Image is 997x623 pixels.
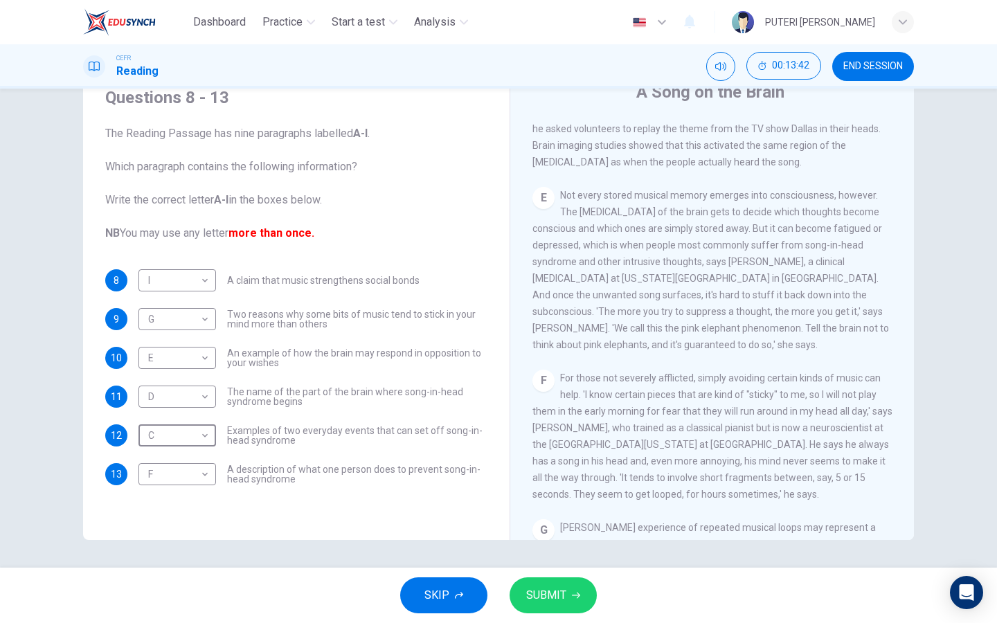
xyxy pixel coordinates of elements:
span: The name of the part of the brain where song-in-head syndrome begins [227,387,487,406]
b: A-l [214,193,228,206]
span: 9 [114,314,119,324]
b: A-l [353,127,368,140]
span: Analysis [414,14,456,30]
div: Mute [706,52,735,81]
span: END SESSION [843,61,903,72]
div: G [138,300,211,339]
span: 00:13:42 [772,60,809,71]
span: Examples of two everyday events that can set off song-in-head syndrome [227,426,487,445]
span: Two reasons why some bits of music tend to stick in your mind more than others [227,309,487,329]
span: 13 [111,469,122,479]
span: SUBMIT [526,586,566,605]
div: G [532,519,555,541]
h4: A Song on the Brain [636,81,784,103]
span: 10 [111,353,122,363]
button: Analysis [408,10,474,35]
span: CEFR [116,53,131,63]
span: 8 [114,276,119,285]
h1: Reading [116,63,159,80]
font: more than once. [228,226,314,240]
img: en [631,17,648,28]
div: PUTERI [PERSON_NAME] [765,14,875,30]
button: Practice [257,10,321,35]
img: EduSynch logo [83,8,156,36]
b: NB [105,226,120,240]
span: For those not severely afflicted, simply avoiding certain kinds of music can help. 'I know certai... [532,372,892,500]
button: Dashboard [188,10,251,35]
span: Not every stored musical memory emerges into consciousness, however. The [MEDICAL_DATA] of the br... [532,190,889,350]
div: D [138,377,211,417]
button: Start a test [326,10,403,35]
div: E [532,187,555,209]
button: END SESSION [832,52,914,81]
div: F [532,370,555,392]
span: An example of how the brain may respond in opposition to your wishes [227,348,487,368]
div: I [138,261,211,300]
span: Start a test [332,14,385,30]
img: Profile picture [732,11,754,33]
span: The Reading Passage has nine paragraphs labelled . Which paragraph contains the following informa... [105,125,487,242]
button: 00:13:42 [746,52,821,80]
span: SKIP [424,586,449,605]
span: Dashboard [193,14,246,30]
span: A description of what one person does to prevent song-in-head syndrome [227,464,487,484]
button: SUBMIT [510,577,597,613]
div: Open Intercom Messenger [950,576,983,609]
h4: Questions 8 - 13 [105,87,487,109]
div: Hide [746,52,821,81]
span: Practice [262,14,303,30]
div: C [138,416,211,455]
span: 11 [111,392,122,401]
span: 12 [111,431,122,440]
button: SKIP [400,577,487,613]
div: F [138,455,211,494]
span: A claim that music strengthens social bonds [227,276,420,285]
a: EduSynch logo [83,8,188,36]
div: E [138,338,211,378]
